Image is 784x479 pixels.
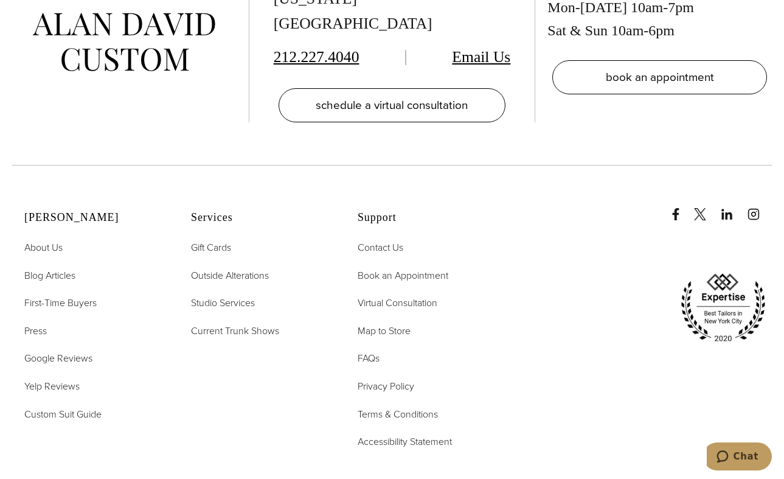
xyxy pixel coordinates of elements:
[24,323,47,339] a: Press
[24,407,102,422] a: Custom Suit Guide
[191,211,327,225] h2: Services
[24,240,63,254] span: About Us
[358,407,438,421] span: Terms & Conditions
[24,211,161,225] h2: [PERSON_NAME]
[24,295,97,311] a: First-Time Buyers
[721,196,745,220] a: linkedin
[358,379,414,394] a: Privacy Policy
[358,268,448,284] a: Book an Appointment
[191,240,231,254] span: Gift Cards
[358,211,494,225] h2: Support
[358,351,380,366] a: FAQs
[358,240,494,450] nav: Support Footer Nav
[24,351,92,365] span: Google Reviews
[191,295,255,311] a: Studio Services
[358,407,438,422] a: Terms & Conditions
[670,196,692,220] a: Facebook
[279,88,506,122] a: schedule a virtual consultation
[24,240,63,256] a: About Us
[358,295,437,311] a: Virtual Consultation
[358,435,452,449] span: Accessibility Statement
[24,379,80,394] a: Yelp Reviews
[358,324,411,338] span: Map to Store
[452,48,510,66] a: Email Us
[552,60,767,94] a: book an appointment
[24,268,75,284] a: Blog Articles
[191,268,269,284] a: Outside Alterations
[24,268,75,282] span: Blog Articles
[24,379,80,393] span: Yelp Reviews
[274,48,359,66] a: 212.227.4040
[358,240,403,254] span: Contact Us
[191,268,269,282] span: Outside Alterations
[24,296,97,310] span: First-Time Buyers
[694,196,718,220] a: x/twitter
[191,240,327,338] nav: Services Footer Nav
[606,68,714,86] span: book an appointment
[191,324,279,338] span: Current Trunk Shows
[358,351,380,365] span: FAQs
[358,323,411,339] a: Map to Store
[358,268,448,282] span: Book an Appointment
[358,434,452,450] a: Accessibility Statement
[191,240,231,256] a: Gift Cards
[24,324,47,338] span: Press
[358,379,414,393] span: Privacy Policy
[316,96,468,114] span: schedule a virtual consultation
[748,196,772,220] a: instagram
[358,240,403,256] a: Contact Us
[191,296,255,310] span: Studio Services
[33,13,215,72] img: alan david custom
[358,296,437,310] span: Virtual Consultation
[24,240,161,422] nav: Alan David Footer Nav
[707,442,772,473] iframe: Opens a widget where you can chat to one of our agents
[675,269,772,347] img: expertise, best tailors in new york city 2020
[24,407,102,421] span: Custom Suit Guide
[24,351,92,366] a: Google Reviews
[191,323,279,339] a: Current Trunk Shows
